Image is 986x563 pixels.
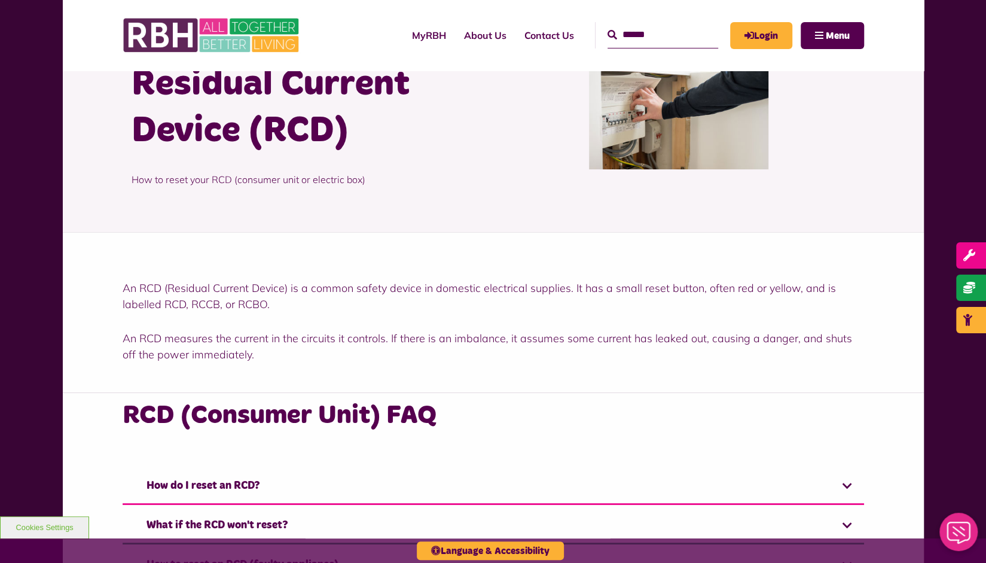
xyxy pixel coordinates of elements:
a: About Us [455,19,515,51]
a: MyRBH [730,22,792,49]
h3: RCD (Consumer Unit) FAQ [123,398,864,433]
span: An RCD (Residual Current Device) is a common safety device in domestic electrical supplies. It ha... [123,281,836,311]
a: How do I reset an RCD? [123,468,864,505]
span: An RCD measures the current in the circuits it controls. If there is an imbalance, it assumes som... [123,331,852,361]
input: Search [608,22,718,48]
button: Navigation [801,22,864,49]
button: Language & Accessibility [417,541,564,560]
img: Electrical Check [589,50,768,169]
p: How to reset your RCD (consumer unit or electric box) [132,154,484,205]
iframe: Netcall Web Assistant for live chat [932,509,986,563]
h1: How to reset a Residual Current Device (RCD) [132,14,484,154]
span: Menu [826,31,850,41]
img: RBH [123,12,302,59]
a: MyRBH [403,19,455,51]
a: Contact Us [515,19,583,51]
a: What if the RCD won't reset? [123,508,864,544]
